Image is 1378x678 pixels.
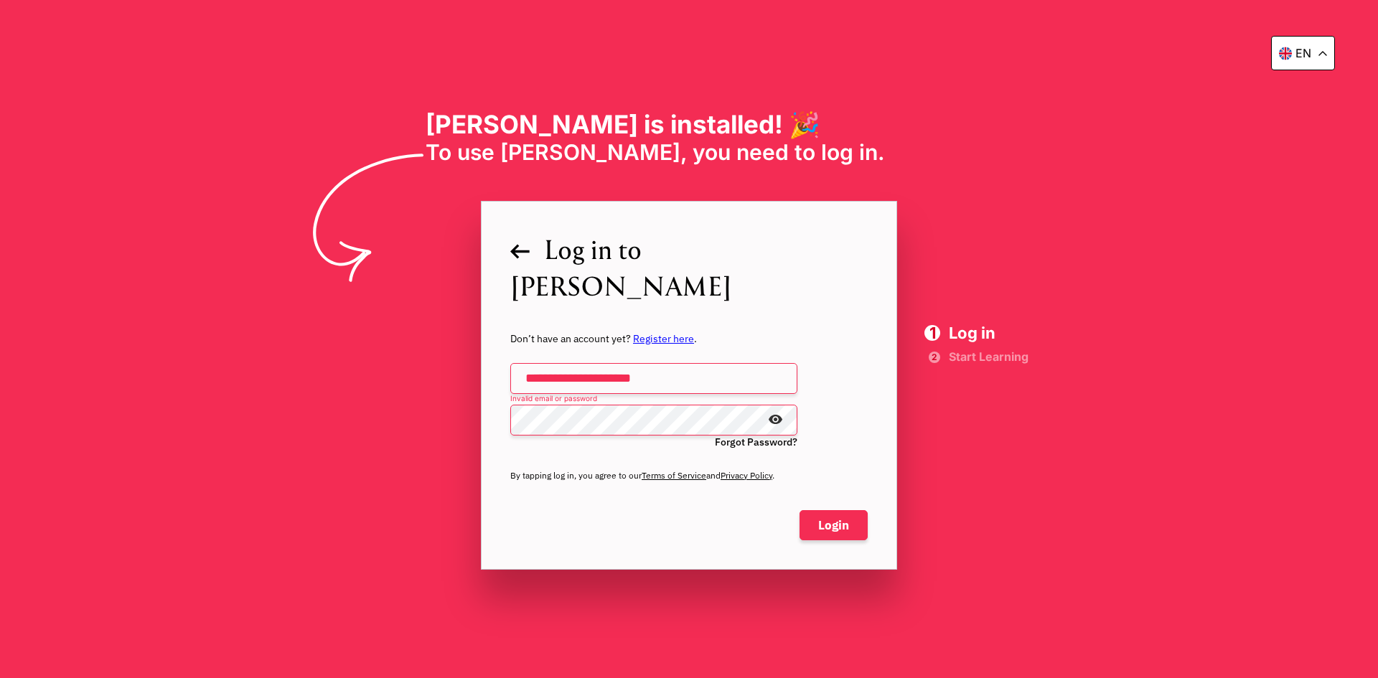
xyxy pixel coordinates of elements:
[510,230,868,303] span: Log in to [PERSON_NAME]
[721,470,772,481] a: Privacy Policy
[800,510,868,540] span: Login
[949,325,1028,341] span: Log in
[642,470,706,481] a: Terms of Service
[1295,46,1311,60] p: en
[426,109,953,139] h1: [PERSON_NAME] is installed! 🎉
[426,139,953,165] span: To use [PERSON_NAME], you need to log in. ‎ ‎ ‎ ‎ ‎ ‎ ‎ ‎ ‎ ‎ ‎ ‎
[949,352,1028,362] span: Start Learning
[510,470,868,481] span: By tapping log in, you agree to our and .
[510,332,868,345] span: Don’t have an account yet? .
[715,435,797,448] a: Forgot Password?
[633,332,694,345] a: Register here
